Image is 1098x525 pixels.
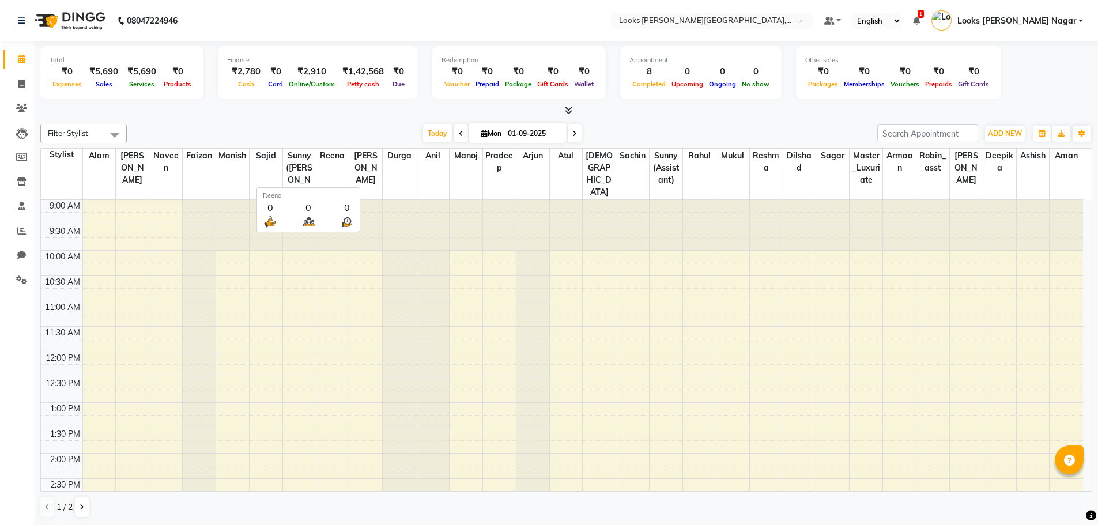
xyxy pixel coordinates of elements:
span: Manoj [450,149,482,163]
div: Stylist [41,149,82,161]
div: ₹0 [50,65,85,78]
div: ₹0 [161,65,194,78]
span: Ashish [1017,149,1050,163]
span: [PERSON_NAME] [116,149,149,187]
div: ₹0 [922,65,955,78]
span: Deepika [983,149,1016,175]
span: Packages [805,80,841,88]
div: 8 [629,65,669,78]
b: 08047224946 [127,5,178,37]
span: [PERSON_NAME] [950,149,983,187]
div: ₹0 [534,65,571,78]
span: Prepaid [473,80,502,88]
span: Memberships [841,80,888,88]
span: Online/Custom [286,80,338,88]
span: Looks [PERSON_NAME] Nagar [957,15,1076,27]
div: Appointment [629,55,772,65]
div: Other sales [805,55,992,65]
div: ₹5,690 [85,65,123,78]
img: logo [29,5,108,37]
div: ₹0 [805,65,841,78]
span: Prepaids [922,80,955,88]
span: [DEMOGRAPHIC_DATA] [583,149,616,199]
span: Sagar [816,149,849,163]
span: Pradeep [483,149,516,175]
span: Alam [83,149,116,163]
span: Arjun [516,149,549,163]
div: ₹0 [473,65,502,78]
div: 0 [739,65,772,78]
span: Sunny (Assistant) [650,149,682,187]
div: ₹2,780 [227,65,265,78]
input: Search Appointment [877,124,978,142]
span: Expenses [50,80,85,88]
div: 0 [339,201,354,214]
span: Dilshad [783,149,816,175]
span: Products [161,80,194,88]
span: 1 / 2 [56,501,73,513]
span: Sunny ([PERSON_NAME]) [283,149,316,199]
div: 2:00 PM [48,454,82,466]
span: Naveen [149,149,182,175]
span: Due [390,80,407,88]
div: 9:30 AM [47,225,82,237]
div: ₹0 [841,65,888,78]
div: 0 [301,201,316,214]
span: Completed [629,80,669,88]
span: Master_Luxuriate [850,149,882,187]
div: Reena [263,191,354,201]
span: No show [739,80,772,88]
div: 2:30 PM [48,479,82,491]
span: Voucher [442,80,473,88]
span: Today [423,124,452,142]
button: ADD NEW [985,126,1025,142]
span: Gift Cards [955,80,992,88]
div: ₹1,42,568 [338,65,388,78]
div: Total [50,55,194,65]
div: ₹0 [442,65,473,78]
span: Card [265,80,286,88]
div: 0 [706,65,739,78]
div: ₹0 [388,65,409,78]
img: Looks Kamla Nagar [931,10,952,31]
div: ₹5,690 [123,65,161,78]
span: Upcoming [669,80,706,88]
div: ₹0 [502,65,534,78]
span: Filter Stylist [48,129,88,138]
div: 12:00 PM [43,352,82,364]
span: Manish [216,149,249,163]
span: Services [126,80,157,88]
span: Mon [478,129,504,138]
div: 10:30 AM [43,276,82,288]
input: 2025-09-01 [504,125,562,142]
span: Reshma [750,149,783,175]
span: Cash [235,80,257,88]
div: 11:00 AM [43,301,82,314]
div: Finance [227,55,409,65]
span: Wallet [571,80,597,88]
span: Sales [93,80,115,88]
div: 12:30 PM [43,377,82,390]
div: 1:00 PM [48,403,82,415]
div: ₹0 [955,65,992,78]
span: Sajid [250,149,282,163]
div: 10:00 AM [43,251,82,263]
img: queue.png [301,214,316,229]
div: 1:30 PM [48,428,82,440]
div: Redemption [442,55,597,65]
span: Aman [1050,149,1083,163]
span: Vouchers [888,80,922,88]
span: Package [502,80,534,88]
div: 0 [263,201,277,214]
span: Gift Cards [534,80,571,88]
div: ₹0 [265,65,286,78]
div: 9:00 AM [47,200,82,212]
span: Durga [383,149,416,163]
span: Faizan [183,149,216,163]
span: Armaan [883,149,916,175]
div: ₹0 [571,65,597,78]
span: Rahul [683,149,716,163]
span: Reena [316,149,349,163]
span: Atul [550,149,583,163]
div: 0 [669,65,706,78]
